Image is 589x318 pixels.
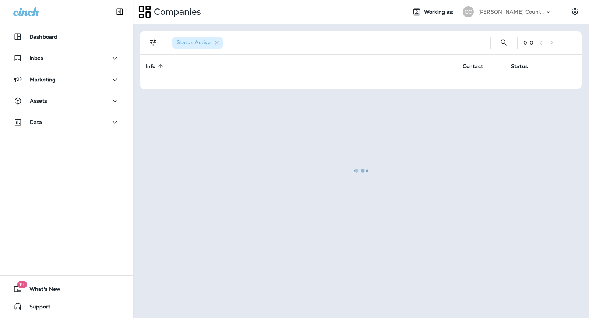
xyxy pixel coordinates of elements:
button: Support [7,299,125,314]
p: Companies [151,6,201,17]
p: Data [30,119,42,125]
button: Marketing [7,72,125,87]
span: What's New [22,286,60,295]
button: Collapse Sidebar [109,4,130,19]
p: Inbox [29,55,43,61]
p: [PERSON_NAME] Country Club [478,9,544,15]
span: Support [22,304,50,312]
p: Marketing [30,77,56,82]
button: Assets [7,93,125,108]
button: Settings [568,5,582,18]
button: Dashboard [7,29,125,44]
p: Assets [30,98,47,104]
span: Working as: [424,9,455,15]
button: Data [7,115,125,130]
p: Dashboard [29,34,57,40]
div: CC [463,6,474,17]
button: Inbox [7,51,125,66]
button: 19What's New [7,282,125,296]
span: 19 [17,281,27,288]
